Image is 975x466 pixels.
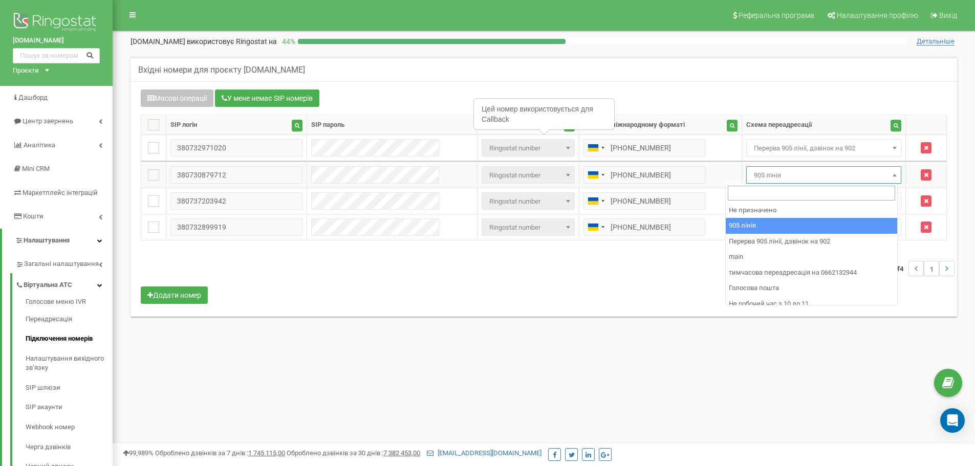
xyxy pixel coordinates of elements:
input: 050 123 4567 [583,139,705,157]
img: Ringostat logo [13,10,100,36]
u: 1 745 115,00 [248,449,285,457]
span: Перерва 905 лінії, дзвінок на 902 [750,141,898,156]
a: Налаштування вихідного зв’язку [26,349,113,378]
span: 905 лінія [750,168,898,183]
div: Номер у міжнародному форматі [583,120,685,130]
div: Telephone country code [584,219,608,235]
a: [EMAIL_ADDRESS][DOMAIN_NAME] [427,449,541,457]
span: Ringostat number [485,168,571,183]
u: 7 382 453,00 [383,449,420,457]
a: SIP акаунти [26,397,113,417]
span: Ringostat number [485,141,571,156]
span: Детальніше [917,37,955,46]
span: Перерва 905 лінії, дзвінок на 902 [746,139,902,157]
span: Ringostat number [485,194,571,209]
span: Mini CRM [22,165,50,172]
span: Налаштування профілю [837,11,918,19]
p: [DOMAIN_NAME] [131,36,277,47]
button: У мене немає SIP номерів [215,90,319,107]
li: Перерва 905 лінії, дзвінок на 902 [726,234,897,250]
input: Пошук за номером [13,48,100,63]
a: Голосове меню IVR [26,297,113,309]
li: main [726,249,897,265]
li: Голосова пошта [726,280,897,296]
span: 905 лінія [746,166,902,184]
th: SIP пароль [307,115,478,135]
span: 99,989% [123,449,154,457]
span: Вихід [939,11,957,19]
nav: ... [884,251,955,286]
span: Ringostat number [482,166,574,184]
li: Не призначено [726,203,897,218]
span: Аналiтика [24,141,55,149]
input: 050 123 4567 [583,192,705,210]
span: Оброблено дзвінків за 30 днів : [287,449,420,457]
input: 050 123 4567 [583,218,705,236]
span: Маркетплейс інтеграцій [23,189,98,196]
span: використовує Ringostat на [187,37,277,46]
span: Ringostat number [482,218,574,236]
h5: Вхідні номери для проєкту [DOMAIN_NAME] [138,65,305,75]
span: Дашборд [18,94,48,101]
a: Налаштування [2,229,113,253]
input: 050 123 4567 [583,166,705,184]
div: SIP логін [170,120,197,130]
div: Схема переадресації [746,120,812,130]
div: Telephone country code [584,193,608,209]
div: Open Intercom Messenger [940,408,965,433]
div: Telephone country code [584,167,608,183]
button: Масові операції [141,90,213,107]
a: Загальні налаштування [15,252,113,273]
span: Центр звернень [23,117,73,125]
li: Не робочий час з 10 до 11 [726,296,897,312]
a: Віртуальна АТС [15,273,113,294]
a: Черга дзвінків [26,437,113,457]
span: Налаштування [24,236,70,244]
span: Оброблено дзвінків за 7 днів : [155,449,285,457]
span: Ringostat number [482,139,574,157]
span: Ringostat number [485,220,571,235]
li: 1 [924,261,939,276]
a: Підключення номерів [26,329,113,349]
a: Webhook номер [26,417,113,437]
div: Telephone country code [584,140,608,156]
a: SIP шлюзи [26,378,113,398]
button: Додати номер [141,286,208,304]
a: Переадресація [26,309,113,329]
span: Віртуальна АТС [24,280,72,290]
p: 44 % [277,36,298,47]
div: Цей номер використовується для Callback [474,99,614,129]
div: Проєкти [13,66,39,76]
span: Загальні налаштування [24,259,99,269]
span: Реферальна програма [739,11,814,19]
span: Ringostat number [482,192,574,210]
a: [DOMAIN_NAME] [13,36,100,46]
span: Кошти [23,212,44,220]
li: 905 лінія [726,218,897,234]
li: тимчасова переадресація на 0662132944 [726,265,897,281]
